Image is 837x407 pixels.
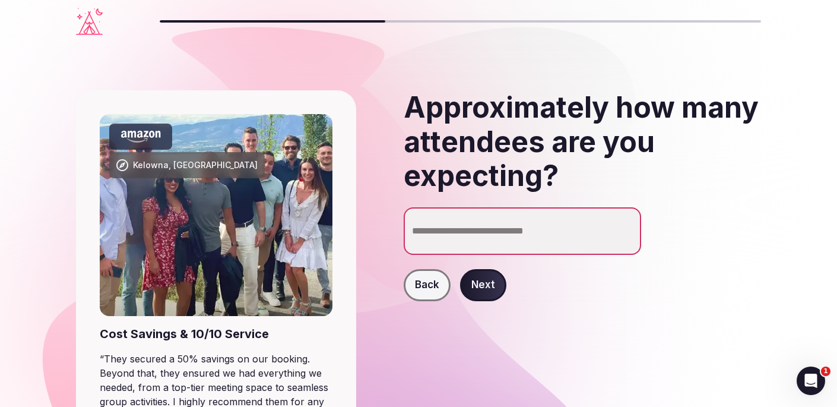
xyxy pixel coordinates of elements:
img: Kelowna, Canada [100,114,332,316]
iframe: Intercom live chat [797,367,825,395]
h2: Approximately how many attendees are you expecting? [404,90,762,193]
div: Kelowna, [GEOGRAPHIC_DATA] [133,159,258,171]
button: Back [404,269,451,301]
button: Next [460,269,506,301]
span: 1 [821,367,830,376]
div: Cost Savings & 10/10 Service [100,326,332,342]
a: Visit the homepage [76,8,103,35]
